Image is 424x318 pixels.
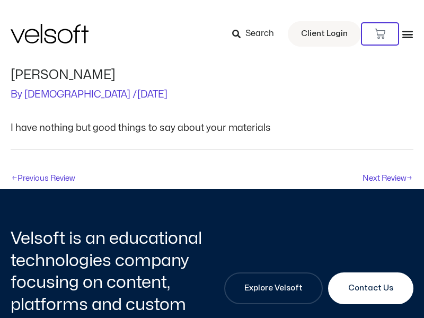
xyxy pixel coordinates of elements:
a: Contact Us [328,272,413,304]
div: By / [11,88,413,102]
p: I have nothing but good things to say about your materials [11,121,413,135]
a: Search [232,25,281,43]
span: Client Login [301,27,348,41]
span: → [407,174,412,182]
a: [DEMOGRAPHIC_DATA] [24,90,132,99]
h1: [PERSON_NAME] [11,68,413,83]
img: Velsoft Training Materials [11,24,89,43]
a: Explore Velsoft [224,272,323,304]
span: [DATE] [137,90,167,99]
span: Search [245,27,274,41]
span: [DEMOGRAPHIC_DATA] [24,90,130,99]
span: Contact Us [348,282,393,295]
a: Client Login [288,21,361,47]
span: ← [12,174,17,182]
a: Next Review→ [363,170,412,188]
div: Menu Toggle [402,28,413,40]
nav: Post navigation [11,149,413,189]
a: ←Previous Review [12,170,75,188]
span: Explore Velsoft [244,282,303,295]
